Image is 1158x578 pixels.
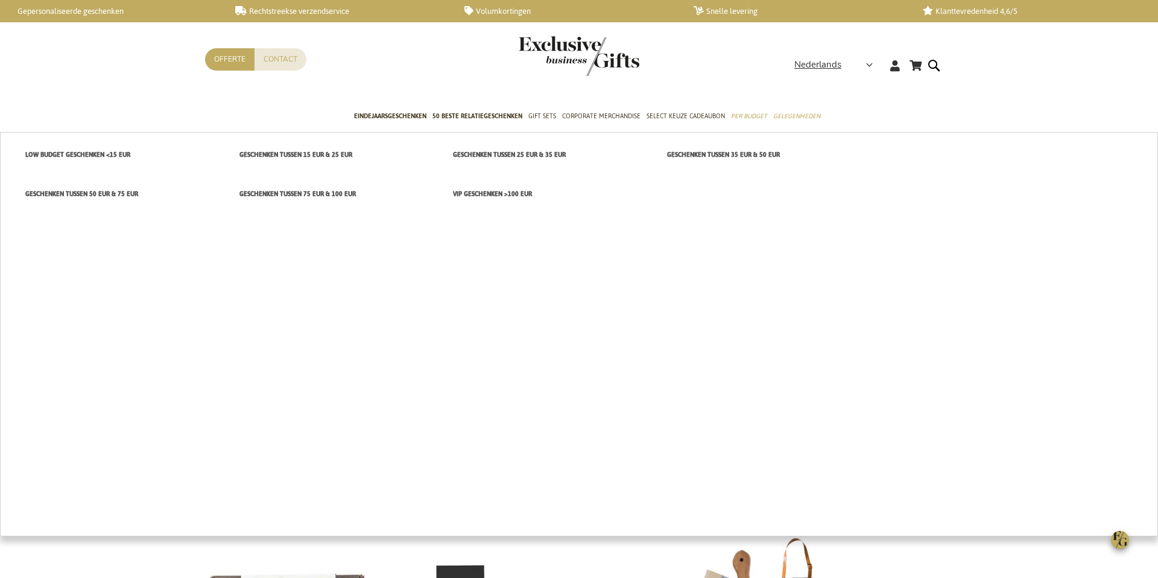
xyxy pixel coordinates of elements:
a: Klanttevredenheid 4,6/5 [923,6,1133,16]
span: Geschenken tussen 50 EUR & 75 EUR [25,188,138,200]
span: Gift Sets [528,110,556,122]
a: Offerte [205,48,255,71]
span: Corporate Merchandise [562,110,641,122]
span: Low budget Geschenken <15 EUR [25,148,130,161]
img: Exclusive Business gifts logo [519,36,639,76]
a: store logo [519,36,579,76]
span: 50 beste relatiegeschenken [432,110,522,122]
a: Snelle levering [694,6,903,16]
span: Geschenken tussen 15 EUR & 25 EUR [239,148,352,161]
a: Volumkortingen [464,6,674,16]
span: Nederlands [794,58,841,72]
span: Per Budget [731,110,767,122]
span: VIP Geschenken >100 EUR [453,188,532,200]
a: Contact [255,48,306,71]
a: Rechtstreekse verzendservice [235,6,445,16]
span: Eindejaarsgeschenken [354,110,426,122]
a: Gepersonaliseerde geschenken [6,6,216,16]
span: Geschenken tussen 25 EUR & 35 EUR [453,148,566,161]
span: Gelegenheden [773,110,820,122]
span: Geschenken tussen 35 EUR & 50 EUR [667,148,780,161]
div: Nederlands [794,58,881,72]
span: Select Keuze Cadeaubon [647,110,725,122]
span: Geschenken tussen 75 EUR & 100 EUR [239,188,356,200]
